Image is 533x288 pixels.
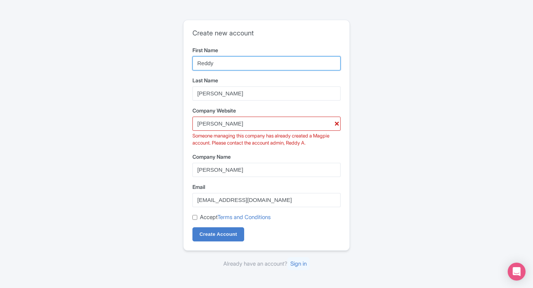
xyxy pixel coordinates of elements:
label: Accept [200,213,271,222]
a: Terms and Conditions [217,213,271,221]
label: Company Name [192,153,341,161]
label: Company Website [192,107,341,114]
input: example.com [192,117,341,131]
a: Sign in [287,257,310,270]
h2: Create new account [192,29,341,37]
input: username@example.com [192,193,341,207]
label: Last Name [192,76,341,84]
div: Open Intercom Messenger [508,263,526,281]
input: Create Account [192,227,244,241]
label: Email [192,183,341,191]
label: First Name [192,46,341,54]
div: Already have an account? [183,260,350,268]
div: Someone managing this company has already created a Magpie account. Please contact the account ad... [192,132,341,147]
